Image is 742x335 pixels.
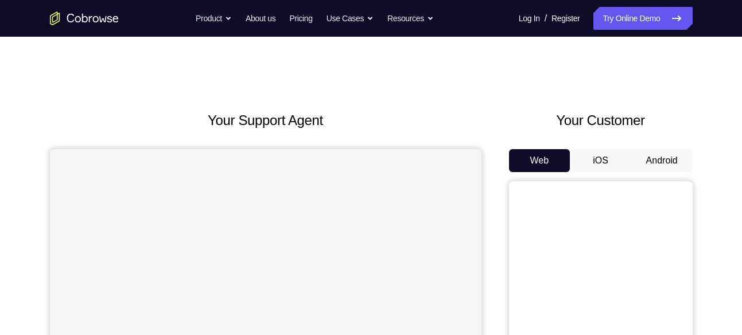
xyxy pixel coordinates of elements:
[509,149,570,172] button: Web
[387,7,434,30] button: Resources
[50,11,119,25] a: Go to the home page
[196,7,232,30] button: Product
[509,110,693,131] h2: Your Customer
[246,7,275,30] a: About us
[593,7,692,30] a: Try Online Demo
[545,11,547,25] span: /
[519,7,540,30] a: Log In
[289,7,312,30] a: Pricing
[570,149,631,172] button: iOS
[50,110,481,131] h2: Your Support Agent
[631,149,693,172] button: Android
[327,7,374,30] button: Use Cases
[551,7,580,30] a: Register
